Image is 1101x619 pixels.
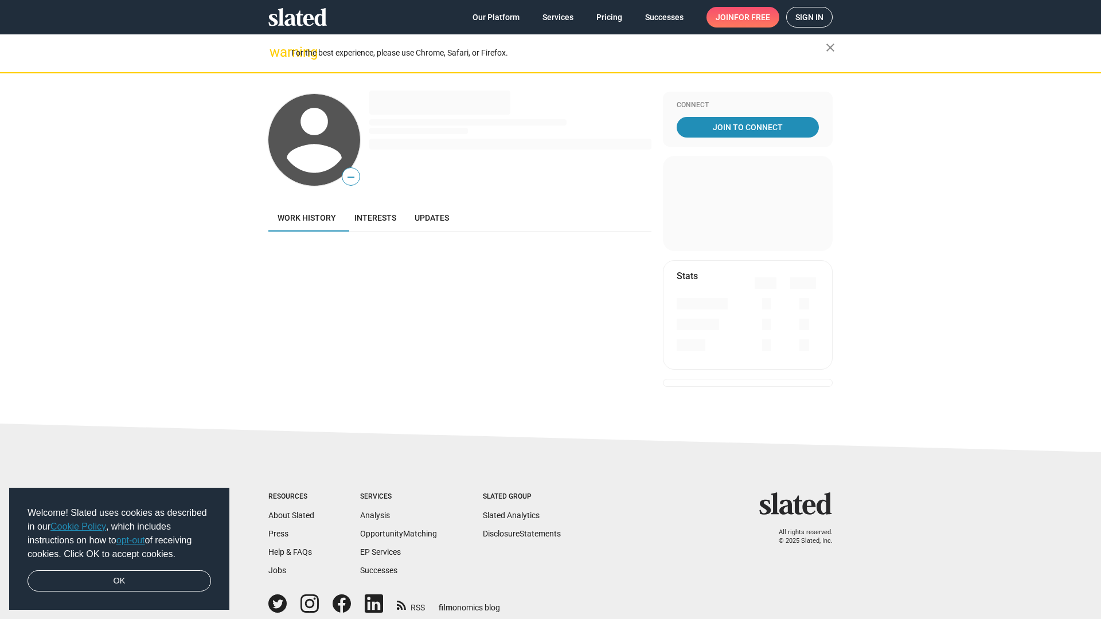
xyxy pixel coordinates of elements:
[270,45,283,59] mat-icon: warning
[360,547,401,557] a: EP Services
[415,213,449,222] span: Updates
[483,529,561,538] a: DisclosureStatements
[533,7,583,28] a: Services
[636,7,693,28] a: Successes
[823,41,837,54] mat-icon: close
[679,117,817,138] span: Join To Connect
[268,529,288,538] a: Press
[28,570,211,592] a: dismiss cookie message
[677,101,819,110] div: Connect
[677,270,698,282] mat-card-title: Stats
[645,7,684,28] span: Successes
[397,596,425,613] a: RSS
[278,213,336,222] span: Work history
[483,492,561,502] div: Slated Group
[354,213,396,222] span: Interests
[116,535,145,545] a: opt-out
[439,603,452,612] span: film
[405,204,458,232] a: Updates
[50,522,106,531] a: Cookie Policy
[268,204,345,232] a: Work history
[268,566,286,575] a: Jobs
[795,7,823,27] span: Sign in
[542,7,573,28] span: Services
[360,529,437,538] a: OpportunityMatching
[767,528,833,545] p: All rights reserved. © 2025 Slated, Inc.
[342,170,360,185] span: —
[786,7,833,28] a: Sign in
[360,511,390,520] a: Analysis
[9,488,229,610] div: cookieconsent
[360,566,397,575] a: Successes
[439,593,500,613] a: filmonomics blog
[706,7,779,28] a: Joinfor free
[596,7,622,28] span: Pricing
[587,7,631,28] a: Pricing
[734,7,770,28] span: for free
[716,7,770,28] span: Join
[268,547,312,557] a: Help & FAQs
[291,45,826,61] div: For the best experience, please use Chrome, Safari, or Firefox.
[483,511,540,520] a: Slated Analytics
[360,492,437,502] div: Services
[28,506,211,561] span: Welcome! Slated uses cookies as described in our , which includes instructions on how to of recei...
[268,492,314,502] div: Resources
[677,117,819,138] a: Join To Connect
[463,7,529,28] a: Our Platform
[268,511,314,520] a: About Slated
[473,7,520,28] span: Our Platform
[345,204,405,232] a: Interests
